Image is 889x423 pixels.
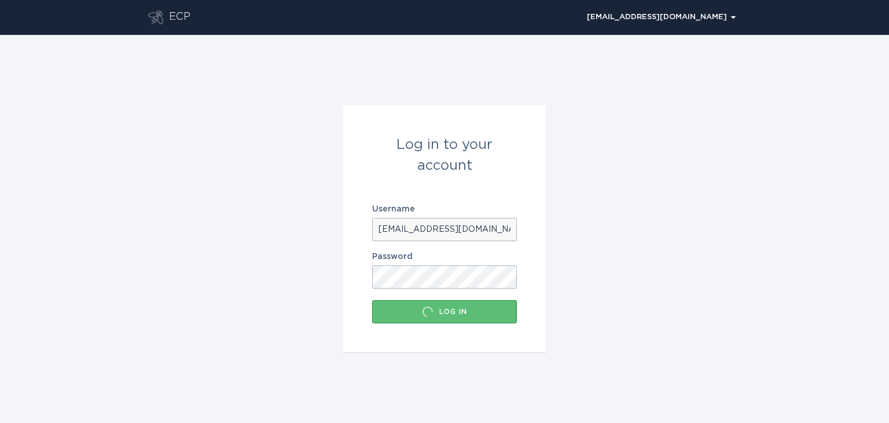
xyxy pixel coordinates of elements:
[582,9,741,26] div: Popover menu
[587,14,736,21] div: [EMAIL_ADDRESS][DOMAIN_NAME]
[169,10,190,24] div: ECP
[372,205,517,213] label: Username
[372,300,517,323] button: Log in
[378,306,511,318] div: Log in
[372,134,517,176] div: Log in to your account
[422,306,434,318] div: Loading
[148,10,163,24] button: Go to dashboard
[372,253,517,261] label: Password
[582,9,741,26] button: Open user account details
